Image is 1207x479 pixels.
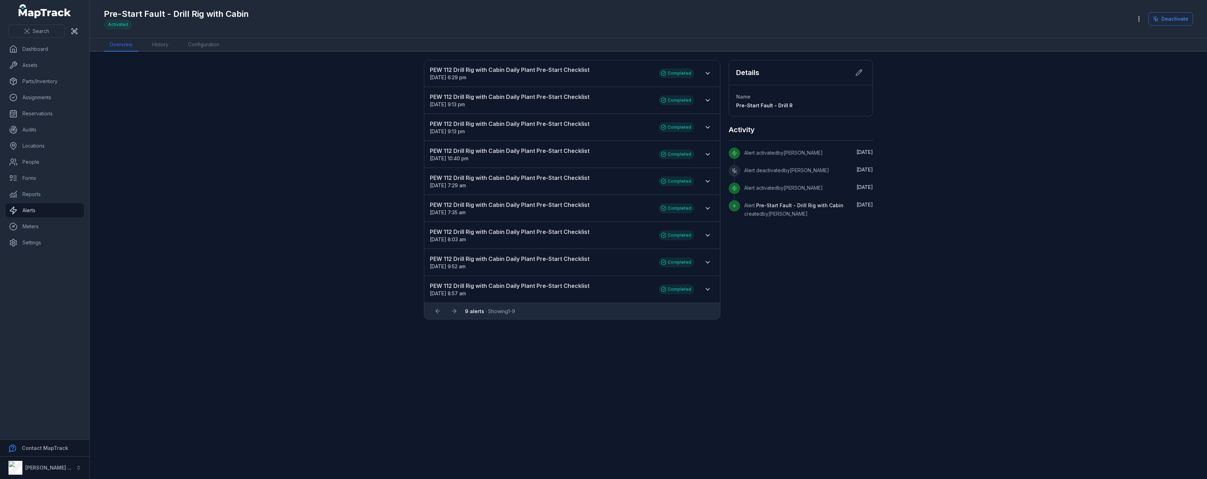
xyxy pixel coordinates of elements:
[744,150,823,156] span: Alert activated by [PERSON_NAME]
[856,202,873,208] span: [DATE]
[659,149,694,159] div: Completed
[756,202,843,208] span: Pre-Start Fault - Drill Rig with Cabin
[6,203,84,217] a: Alerts
[430,174,652,182] strong: PEW 112 Drill Rig with Cabin Daily Plant Pre-Start Checklist
[6,42,84,56] a: Dashboard
[430,174,652,189] a: PEW 112 Drill Rig with Cabin Daily Plant Pre-Start Checklist[DATE] 7:29 am
[430,155,468,161] span: [DATE] 10:40 pm
[465,308,515,314] span: · Showing 1 - 9
[856,184,873,190] time: 5/8/2025, 11:03:30 AM
[736,102,825,108] span: Pre-Start Fault - Drill Rig with Cabin
[659,230,694,240] div: Completed
[736,94,751,100] span: Name
[6,171,84,185] a: Forms
[430,147,652,162] a: PEW 112 Drill Rig with Cabin Daily Plant Pre-Start Checklist[DATE] 10:40 pm
[430,147,652,155] strong: PEW 112 Drill Rig with Cabin Daily Plant Pre-Start Checklist
[744,167,829,173] span: Alert deactivated by [PERSON_NAME]
[104,38,138,52] a: Overview
[6,236,84,250] a: Settings
[430,182,466,188] time: 8/18/2025, 7:29:40 AM
[659,257,694,267] div: Completed
[430,282,652,290] strong: PEW 112 Drill Rig with Cabin Daily Plant Pre-Start Checklist
[430,120,652,128] strong: PEW 112 Drill Rig with Cabin Daily Plant Pre-Start Checklist
[430,120,652,135] a: PEW 112 Drill Rig with Cabin Daily Plant Pre-Start Checklist[DATE] 9:13 pm
[430,290,466,296] span: [DATE] 8:57 am
[430,66,652,81] a: PEW 112 Drill Rig with Cabin Daily Plant Pre-Start Checklist[DATE] 6:29 pm
[8,25,65,38] button: Search
[744,185,823,191] span: Alert activated by [PERSON_NAME]
[430,228,652,236] strong: PEW 112 Drill Rig with Cabin Daily Plant Pre-Start Checklist
[6,74,84,88] a: Parts/Inventory
[430,255,652,263] strong: PEW 112 Drill Rig with Cabin Daily Plant Pre-Start Checklist
[6,58,84,72] a: Assets
[104,8,249,20] h1: Pre-Start Fault - Drill Rig with Cabin
[6,90,84,104] a: Assignments
[430,155,468,161] time: 9/12/2025, 10:40:05 PM
[182,38,225,52] a: Configuration
[659,68,694,78] div: Completed
[856,149,873,155] span: [DATE]
[430,101,465,107] span: [DATE] 9:13 pm
[22,445,68,451] strong: Contact MapTrack
[744,202,843,217] span: Alert created by [PERSON_NAME]
[430,74,466,80] span: [DATE] 6:29 pm
[430,201,652,209] strong: PEW 112 Drill Rig with Cabin Daily Plant Pre-Start Checklist
[430,209,466,215] span: [DATE] 7:35 am
[6,139,84,153] a: Locations
[6,123,84,137] a: Audits
[430,66,652,74] strong: PEW 112 Drill Rig with Cabin Daily Plant Pre-Start Checklist
[33,28,49,35] span: Search
[430,290,466,296] time: 7/18/2025, 8:57:54 AM
[430,182,466,188] span: [DATE] 7:29 am
[856,184,873,190] span: [DATE]
[6,107,84,121] a: Reservations
[147,38,174,52] a: History
[659,176,694,186] div: Completed
[25,465,83,471] strong: [PERSON_NAME] Group
[856,149,873,155] time: 10/7/2025, 1:47:00 PM
[729,125,755,135] h2: Activity
[736,68,759,77] h2: Details
[430,263,466,269] span: [DATE] 9:52 am
[6,220,84,234] a: Meters
[465,308,484,314] strong: 9 alerts
[856,167,873,173] span: [DATE]
[430,236,466,242] span: [DATE] 8:03 am
[659,95,694,105] div: Completed
[104,20,132,29] div: Activated
[856,202,873,208] time: 5/8/2025, 10:55:37 AM
[856,167,873,173] time: 10/7/2025, 1:46:44 PM
[659,203,694,213] div: Completed
[430,263,466,269] time: 7/22/2025, 9:52:21 AM
[430,128,465,134] time: 9/13/2025, 9:13:26 PM
[430,93,652,108] a: PEW 112 Drill Rig with Cabin Daily Plant Pre-Start Checklist[DATE] 9:13 pm
[19,4,71,18] a: MapTrack
[430,93,652,101] strong: PEW 112 Drill Rig with Cabin Daily Plant Pre-Start Checklist
[430,101,465,107] time: 9/13/2025, 9:13:26 PM
[430,282,652,297] a: PEW 112 Drill Rig with Cabin Daily Plant Pre-Start Checklist[DATE] 8:57 am
[430,255,652,270] a: PEW 112 Drill Rig with Cabin Daily Plant Pre-Start Checklist[DATE] 9:52 am
[430,128,465,134] span: [DATE] 9:13 pm
[430,201,652,216] a: PEW 112 Drill Rig with Cabin Daily Plant Pre-Start Checklist[DATE] 7:35 am
[430,236,466,242] time: 8/1/2025, 8:03:39 AM
[1148,12,1193,26] button: Deactivate
[430,228,652,243] a: PEW 112 Drill Rig with Cabin Daily Plant Pre-Start Checklist[DATE] 8:03 am
[430,209,466,215] time: 8/12/2025, 7:35:45 AM
[659,284,694,294] div: Completed
[6,155,84,169] a: People
[659,122,694,132] div: Completed
[430,74,466,80] time: 9/15/2025, 6:29:52 PM
[6,187,84,201] a: Reports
